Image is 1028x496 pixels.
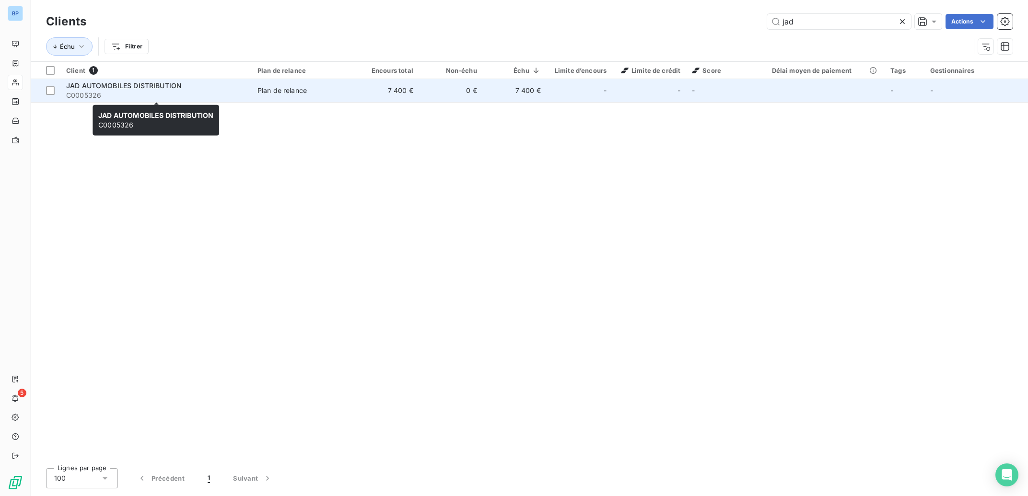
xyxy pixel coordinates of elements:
[98,111,213,129] span: C0005326
[105,39,149,54] button: Filtrer
[60,43,75,50] span: Échu
[196,468,222,488] button: 1
[489,67,541,74] div: Échu
[361,67,413,74] div: Encours total
[98,111,213,119] span: JAD AUTOMOBILES DISTRIBUTION
[46,13,86,30] h3: Clients
[355,79,419,102] td: 7 400 €
[257,86,307,95] div: Plan de relance
[552,67,607,74] div: Limite d’encours
[930,86,933,94] span: -
[678,86,680,95] span: -
[54,473,66,483] span: 100
[66,81,182,90] span: JAD AUTOMOBILES DISTRIBUTION
[767,14,911,29] input: Rechercher
[890,67,919,74] div: Tags
[995,463,1018,486] div: Open Intercom Messenger
[930,67,1022,74] div: Gestionnaires
[66,67,85,74] span: Client
[425,67,477,74] div: Non-échu
[604,86,607,95] span: -
[46,37,93,56] button: Échu
[772,67,879,74] div: Délai moyen de paiement
[621,67,680,74] span: Limite de crédit
[692,86,695,94] span: -
[692,67,721,74] span: Score
[419,79,483,102] td: 0 €
[8,6,23,21] div: BP
[257,67,350,74] div: Plan de relance
[890,86,893,94] span: -
[483,79,547,102] td: 7 400 €
[222,468,284,488] button: Suivant
[946,14,993,29] button: Actions
[89,66,98,75] span: 1
[18,389,26,397] span: 5
[66,91,246,100] span: C0005326
[8,475,23,490] img: Logo LeanPay
[208,473,210,483] span: 1
[126,468,196,488] button: Précédent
